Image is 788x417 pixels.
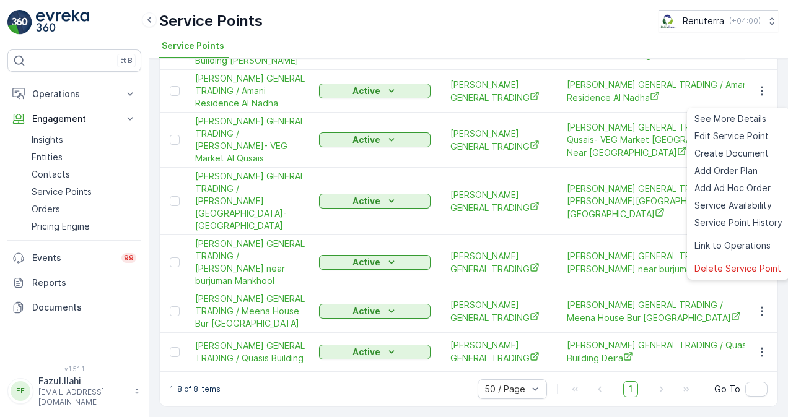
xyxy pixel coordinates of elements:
[195,170,307,232] a: MOHAMED IBRAHIM OBAIDALLA GENERAL TRADING / Al Muragabath Building-Muraqqabat
[170,86,180,96] div: Toggle Row Selected
[27,148,141,166] a: Entities
[567,250,753,275] span: [PERSON_NAME] GENERAL TRADING / [PERSON_NAME] near burjuman Mankhool
[659,10,778,32] button: Renuterra(+04:00)
[32,186,92,198] p: Service Points
[689,127,787,145] a: Edit Service Point
[195,238,307,287] a: MOHAMED IBRAHIM OBAIDALLA GENERAL TRADING / Al sayeh near burjuman Mankhool
[195,115,307,165] a: MOHAMED IBRAHIM OBAIDALLA GENERAL TRADING / Al Qusais- VEG Market Al Qusais
[567,339,753,364] a: MOHAMED IBRAHIM OBAIDALLA GENERAL TRADING / Quasis Building Deira
[195,72,307,110] span: [PERSON_NAME] GENERAL TRADING / Amani Residence Al Nadha
[195,238,307,287] span: [PERSON_NAME] GENERAL TRADING / [PERSON_NAME] near burjuman Mankhool
[32,113,116,125] p: Engagement
[567,121,753,159] span: [PERSON_NAME] GENERAL TRADING / Al Qusais- VEG Market [GEOGRAPHIC_DATA] Near [GEOGRAPHIC_DATA]
[714,383,740,395] span: Go To
[623,381,638,397] span: 1
[694,217,782,229] span: Service Point History
[352,256,380,269] p: Active
[659,14,678,28] img: Screenshot_2024-07-26_at_13.33.01.png
[689,179,787,197] a: Add Ad Hoc Order
[170,257,180,267] div: Toggle Row Selected
[32,252,114,264] p: Events
[32,168,70,181] p: Contacts
[27,131,141,148] a: Insights
[32,88,116,100] p: Operations
[319,84,431,98] button: Active
[450,299,547,324] span: [PERSON_NAME] GENERAL TRADING
[567,79,753,104] a: MOHAMED IBRAHIM OBAIDALLA GENERAL TRADING / Amani Residence Al Nadha
[170,196,180,206] div: Toggle Row Selected
[162,40,224,52] span: Service Points
[352,195,380,207] p: Active
[319,255,431,270] button: Active
[195,293,307,330] span: [PERSON_NAME] GENERAL TRADING / Meena House Bur [GEOGRAPHIC_DATA]
[450,127,547,153] a: MOHAMED IBRAHIM OBAIDALLA GENERAL TRADING
[195,170,307,232] span: [PERSON_NAME] GENERAL TRADING / [PERSON_NAME][GEOGRAPHIC_DATA]-[GEOGRAPHIC_DATA]
[32,151,63,163] p: Entities
[352,346,380,358] p: Active
[32,220,90,233] p: Pricing Engine
[450,299,547,324] a: MOHAMED IBRAHIM OBAIDALLA GENERAL TRADING
[450,250,547,275] a: MOHAMED IBRAHIM OBAIDALLA GENERAL TRADING
[7,246,141,270] a: Events99
[319,304,431,319] button: Active
[32,301,136,314] p: Documents
[195,293,307,330] a: MOHAMED IBRAHIM OBAIDALLA GENERAL TRADING / Meena House Bur Dubai
[11,381,30,401] div: FF
[7,82,141,106] button: Operations
[38,375,128,387] p: Fazul.Ilahi
[319,345,431,359] button: Active
[694,182,771,194] span: Add Ad Hoc Order
[694,113,766,125] span: See More Details
[319,194,431,208] button: Active
[170,384,221,394] p: 1-8 of 8 items
[7,295,141,320] a: Documents
[567,183,753,220] a: MOHAMED IBRAHIM OBAIDALLA GENERAL TRADING / Al Muragabath Building-Muraqqabat
[689,110,787,127] a: See More Details
[450,189,547,214] a: MOHAMED IBRAHIM OBAIDALLA GENERAL TRADING
[120,56,133,66] p: ⌘B
[36,10,89,35] img: logo_light-DOdMpM7g.png
[352,134,380,146] p: Active
[567,339,753,364] span: [PERSON_NAME] GENERAL TRADING / Quasis Building Deira
[729,16,761,26] p: ( +04:00 )
[352,305,380,317] p: Active
[27,183,141,200] a: Service Points
[170,135,180,145] div: Toggle Row Selected
[694,239,771,252] span: Link to Operations
[567,121,753,159] a: MOHAMED IBRAHIM OBAIDALLA GENERAL TRADING / Al Qusais- VEG Market Al Qusais Near Grand Hotel
[38,387,128,407] p: [EMAIL_ADDRESS][DOMAIN_NAME]
[124,253,134,263] p: 99
[694,165,758,177] span: Add Order Plan
[683,15,724,27] p: Renuterra
[694,199,772,212] span: Service Availability
[195,72,307,110] a: MOHAMED IBRAHIM OBAIDALLA GENERAL TRADING / Amani Residence Al Nadha
[567,79,753,104] span: [PERSON_NAME] GENERAL TRADING / Amani Residence Al Nadha
[689,162,787,179] a: Add Order Plan
[450,339,547,364] span: [PERSON_NAME] GENERAL TRADING
[694,147,769,160] span: Create Document
[7,106,141,131] button: Engagement
[7,10,32,35] img: logo
[170,306,180,316] div: Toggle Row Selected
[195,115,307,165] span: [PERSON_NAME] GENERAL TRADING / [PERSON_NAME]- VEG Market Al Qusais
[567,299,753,324] span: [PERSON_NAME] GENERAL TRADING / Meena House Bur [GEOGRAPHIC_DATA]
[694,262,781,275] span: Delete Service Point
[450,127,547,153] span: [PERSON_NAME] GENERAL TRADING
[7,365,141,372] span: v 1.51.1
[567,183,753,220] span: [PERSON_NAME] GENERAL TRADING / [PERSON_NAME][GEOGRAPHIC_DATA]-[GEOGRAPHIC_DATA]
[27,218,141,235] a: Pricing Engine
[567,299,753,324] a: MOHAMED IBRAHIM OBAIDALLA GENERAL TRADING / Meena House Bur Dubai
[32,203,60,215] p: Orders
[450,189,547,214] span: [PERSON_NAME] GENERAL TRADING
[450,79,547,104] a: MOHAMED IBRAHIM OBAIDALLA GENERAL TRADING
[450,339,547,364] a: MOHAMED IBRAHIM OBAIDALLA GENERAL TRADING
[32,134,63,146] p: Insights
[450,250,547,275] span: [PERSON_NAME] GENERAL TRADING
[7,270,141,295] a: Reports
[694,130,769,142] span: Edit Service Point
[450,79,547,104] span: [PERSON_NAME] GENERAL TRADING
[352,85,380,97] p: Active
[159,11,263,31] p: Service Points
[567,250,753,275] a: MOHAMED IBRAHIM OBAIDALLA GENERAL TRADING / Al sayeh near burjuman Mankhool
[7,375,141,407] button: FFFazul.Ilahi[EMAIL_ADDRESS][DOMAIN_NAME]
